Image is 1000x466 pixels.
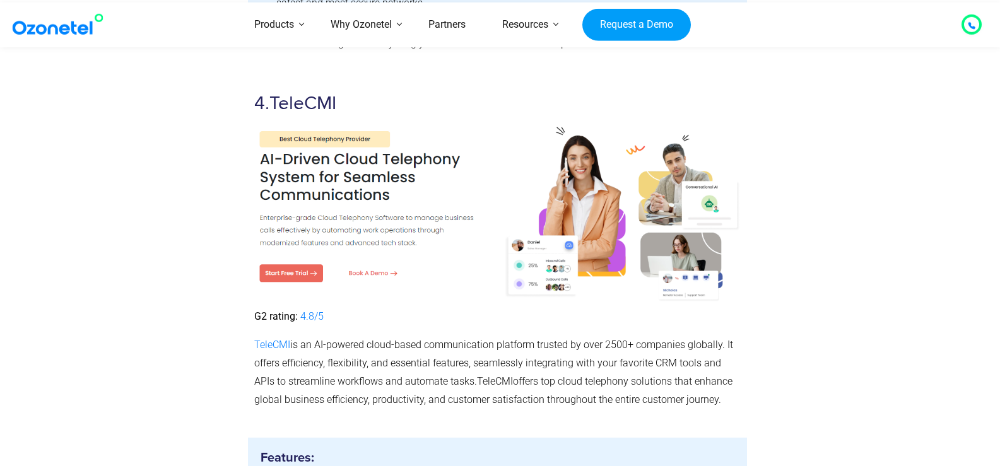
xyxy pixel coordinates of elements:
span: is an AI-powered cloud-based communication platform trusted by over 2500+ companies globally. It ... [254,339,733,387]
a: Request a Demo [582,8,690,41]
strong: Features: [261,451,314,464]
a: Resources [484,3,567,47]
a: Why Ozonetel [312,3,410,47]
a: Products [236,3,312,47]
b: G2 rating: [254,310,298,322]
a: TeleCMI [254,339,290,351]
a: 4.8/5 [300,310,324,322]
span: offers top cloud telephony solutions that enhance global business efficiency, productivity, and c... [254,375,732,405]
a: Partners [410,3,484,47]
span: TeleCMI [477,375,513,387]
span: TeleCMI [254,92,748,219]
h3: 4. [254,91,741,301]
